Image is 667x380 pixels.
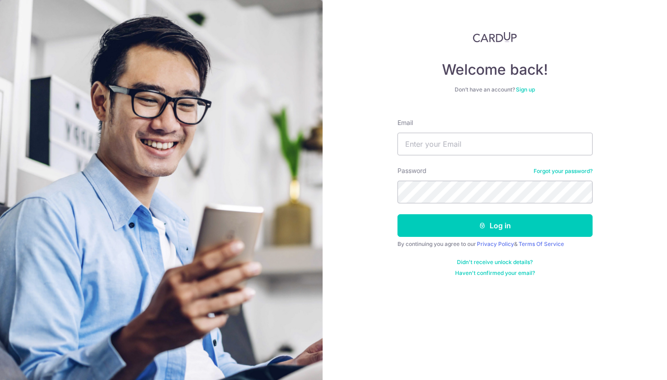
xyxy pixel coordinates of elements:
[397,61,593,79] h4: Welcome back!
[455,269,535,277] a: Haven't confirmed your email?
[534,168,593,175] a: Forgot your password?
[397,86,593,93] div: Don’t have an account?
[397,241,593,248] div: By continuing you agree to our &
[457,259,533,266] a: Didn't receive unlock details?
[473,32,517,43] img: CardUp Logo
[397,133,593,155] input: Enter your Email
[477,241,514,247] a: Privacy Policy
[397,166,427,175] label: Password
[516,86,535,93] a: Sign up
[519,241,564,247] a: Terms Of Service
[397,118,413,127] label: Email
[397,214,593,237] button: Log in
